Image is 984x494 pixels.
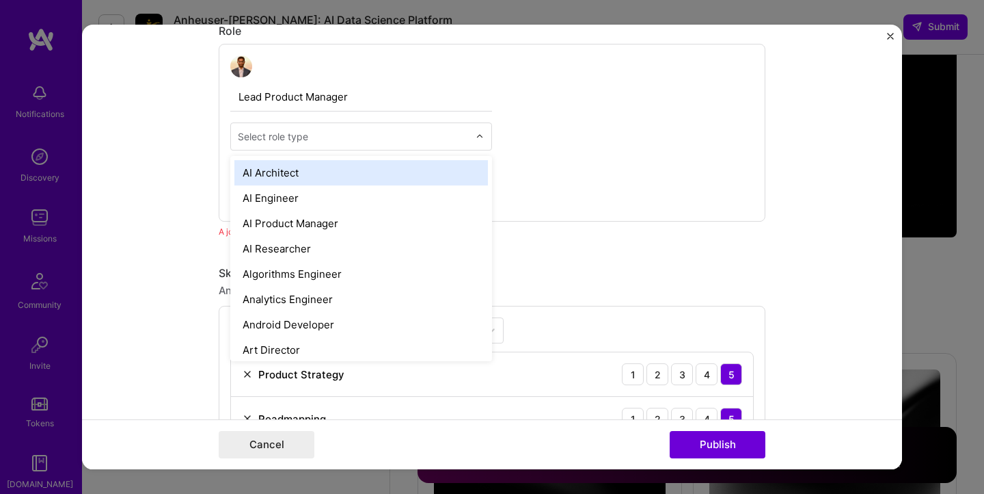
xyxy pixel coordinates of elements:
[219,224,765,239] div: A job role is required
[696,408,717,430] div: 4
[242,369,253,380] img: Remove
[646,363,668,385] div: 2
[230,83,492,112] input: Role Name
[242,413,253,424] img: Remove
[887,33,894,47] button: Close
[234,287,488,312] div: Analytics Engineer
[670,431,765,458] button: Publish
[234,185,488,211] div: AI Engineer
[696,363,717,385] div: 4
[720,408,742,430] div: 5
[671,363,693,385] div: 3
[219,266,765,281] div: Skills used — Add up to 12 skills
[622,363,644,385] div: 1
[219,283,765,298] div: Any new skills will be added to your profile.
[720,363,742,385] div: 5
[671,408,693,430] div: 3
[238,129,308,144] div: Select role type
[476,133,484,141] img: drop icon
[234,211,488,236] div: AI Product Manager
[258,367,344,382] div: Product Strategy
[219,431,314,458] button: Cancel
[622,408,644,430] div: 1
[234,312,488,337] div: Android Developer
[234,261,488,287] div: Algorithms Engineer
[234,236,488,261] div: AI Researcher
[234,337,488,363] div: Art Director
[258,412,326,426] div: Roadmapping
[646,408,668,430] div: 2
[234,160,488,185] div: AI Architect
[219,24,765,38] div: Role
